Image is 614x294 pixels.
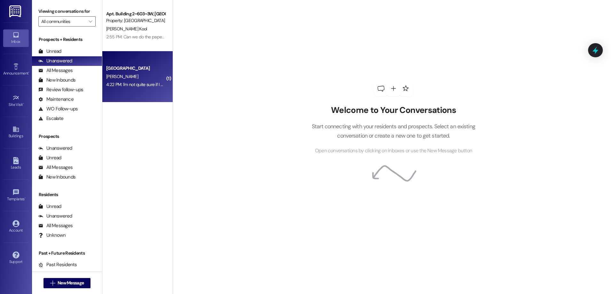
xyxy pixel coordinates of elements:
[3,92,29,110] a: Site Visit •
[106,26,147,32] span: [PERSON_NAME] Kool
[38,164,73,171] div: All Messages
[106,82,406,87] div: 4:22 PM: I'm not quite sure if I will be living at home or not yet for the winter semester. But i...
[3,155,29,172] a: Leads
[106,65,165,72] div: [GEOGRAPHIC_DATA]
[32,36,102,43] div: Prospects + Residents
[25,196,26,200] span: •
[3,250,29,267] a: Support
[32,250,102,257] div: Past + Future Residents
[3,124,29,141] a: Buildings
[3,218,29,235] a: Account
[38,115,63,122] div: Escalate
[38,48,61,55] div: Unread
[43,278,91,288] button: New Message
[41,16,85,27] input: All communities
[38,155,61,161] div: Unread
[23,101,24,106] span: •
[58,280,84,286] span: New Message
[315,147,472,155] span: Open conversations by clicking on inboxes or use the New Message button
[38,77,75,83] div: New Inbounds
[38,86,83,93] div: Review follow-ups
[28,70,29,75] span: •
[32,191,102,198] div: Residents
[3,29,29,47] a: Inbox
[50,281,55,286] i: 
[38,174,75,180] div: New Inbounds
[38,232,66,239] div: Unknown
[89,19,92,24] i: 
[38,203,61,210] div: Unread
[106,17,165,24] div: Property: [GEOGRAPHIC_DATA]
[38,67,73,74] div: All Messages
[106,34,218,40] div: 2:55 PM: Can we do the paperwork on the 5th at 9am then?
[38,261,77,268] div: Past Residents
[38,106,78,112] div: WO Follow-ups
[3,187,29,204] a: Templates •
[302,105,485,115] h2: Welcome to Your Conversations
[9,5,22,17] img: ResiDesk Logo
[38,213,72,219] div: Unanswered
[32,133,102,140] div: Prospects
[38,96,74,103] div: Maintenance
[38,145,72,152] div: Unanswered
[38,58,72,64] div: Unanswered
[38,222,73,229] div: All Messages
[38,6,96,16] label: Viewing conversations for
[302,122,485,140] p: Start connecting with your residents and prospects. Select an existing conversation or create a n...
[106,11,165,17] div: Apt. Building 2~603~3W, [GEOGRAPHIC_DATA]
[106,74,138,79] span: [PERSON_NAME]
